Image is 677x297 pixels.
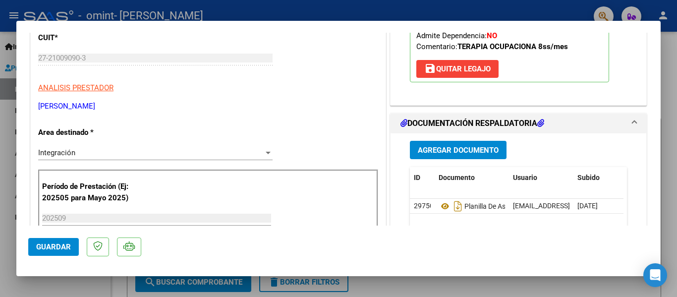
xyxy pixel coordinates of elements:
[410,141,507,159] button: Agregar Documento
[577,174,600,181] span: Subido
[416,60,499,78] button: Quitar Legajo
[416,42,568,51] span: Comentario:
[36,242,71,251] span: Guardar
[513,174,537,181] span: Usuario
[487,31,497,40] strong: NO
[573,167,623,188] datatable-header-cell: Subido
[38,148,75,157] span: Integración
[451,198,464,214] i: Descargar documento
[410,167,435,188] datatable-header-cell: ID
[414,174,420,181] span: ID
[424,64,491,73] span: Quitar Legajo
[439,174,475,181] span: Documento
[643,263,667,287] div: Open Intercom Messenger
[439,202,529,210] span: Planilla De Asistencia
[414,202,434,210] span: 29750
[38,32,140,44] p: CUIT
[457,42,568,51] strong: TERAPIA OCUPACIONA 8ss/mes
[38,83,113,92] span: ANALISIS PRESTADOR
[577,202,598,210] span: [DATE]
[509,167,573,188] datatable-header-cell: Usuario
[418,146,499,155] span: Agregar Documento
[38,127,140,138] p: Area destinado *
[42,181,142,203] p: Período de Prestación (Ej: 202505 para Mayo 2025)
[400,118,544,129] h1: DOCUMENTACIÓN RESPALDATORIA
[435,167,509,188] datatable-header-cell: Documento
[623,167,673,188] datatable-header-cell: Acción
[28,238,79,256] button: Guardar
[38,101,378,112] p: [PERSON_NAME]
[391,114,646,133] mat-expansion-panel-header: DOCUMENTACIÓN RESPALDATORIA
[424,62,436,74] mat-icon: save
